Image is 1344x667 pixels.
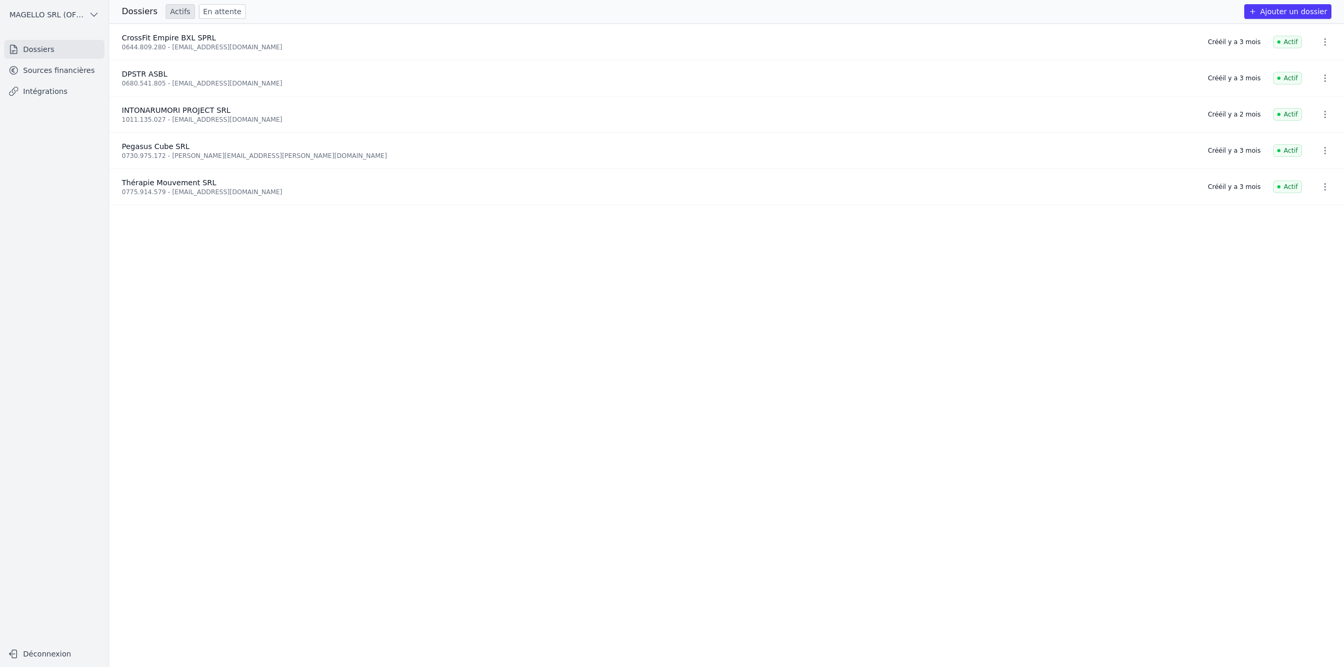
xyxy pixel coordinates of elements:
[4,82,104,101] a: Intégrations
[1273,144,1302,157] span: Actif
[122,34,216,42] span: CrossFit Empire BXL SPRL
[4,40,104,59] a: Dossiers
[1208,146,1261,155] div: Créé il y a 3 mois
[122,79,1195,88] div: 0680.541.805 - [EMAIL_ADDRESS][DOMAIN_NAME]
[1244,4,1331,19] button: Ajouter un dossier
[199,4,246,19] a: En attente
[1208,38,1261,46] div: Créé il y a 3 mois
[122,188,1195,196] div: 0775.914.579 - [EMAIL_ADDRESS][DOMAIN_NAME]
[1208,183,1261,191] div: Créé il y a 3 mois
[122,142,190,151] span: Pegasus Cube SRL
[122,106,230,114] span: INTONARUMORI PROJECT SRL
[122,152,1195,160] div: 0730.975.172 - [PERSON_NAME][EMAIL_ADDRESS][PERSON_NAME][DOMAIN_NAME]
[1273,181,1302,193] span: Actif
[122,115,1195,124] div: 1011.135.027 - [EMAIL_ADDRESS][DOMAIN_NAME]
[4,645,104,662] button: Déconnexion
[1208,110,1261,119] div: Créé il y a 2 mois
[1273,36,1302,48] span: Actif
[122,43,1195,51] div: 0644.809.280 - [EMAIL_ADDRESS][DOMAIN_NAME]
[122,70,167,78] span: DPSTR ASBL
[9,9,85,20] span: MAGELLO SRL (OFFICIEL)
[4,6,104,23] button: MAGELLO SRL (OFFICIEL)
[1208,74,1261,82] div: Créé il y a 3 mois
[122,5,157,18] h3: Dossiers
[166,4,195,19] a: Actifs
[1273,72,1302,84] span: Actif
[1273,108,1302,121] span: Actif
[4,61,104,80] a: Sources financières
[122,178,216,187] span: Thérapie Mouvement SRL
